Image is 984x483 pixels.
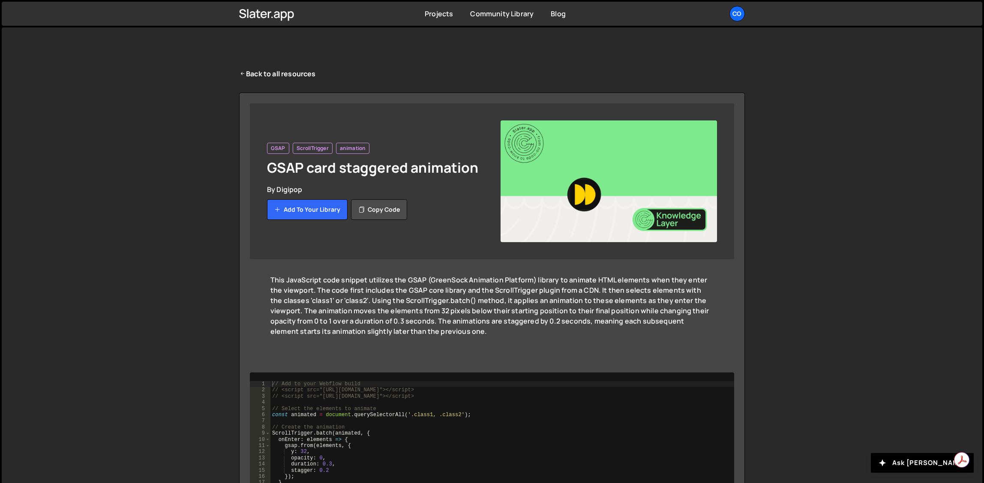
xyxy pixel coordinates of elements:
a: Back to all resources [239,69,316,79]
div: 8 [250,424,270,430]
div: 9 [250,430,270,436]
div: 15 [250,468,270,474]
h1: GSAP card staggered animation [267,159,483,176]
a: Blog [551,9,566,18]
div: 1 [250,381,270,387]
div: 2 [250,387,270,393]
div: 4 [250,399,270,405]
a: Projects [425,9,453,18]
div: 16 [250,474,270,480]
div: 11 [250,443,270,449]
img: YT%20-%20Thumb%20(8).png [501,120,717,242]
div: 13 [250,455,270,461]
button: Copy code [351,199,407,220]
a: co [729,6,745,21]
div: 10 [250,437,270,443]
button: Ask [PERSON_NAME] [871,453,974,473]
span: ScrollTrigger [297,145,329,152]
div: 3 [250,393,270,399]
div: 12 [250,449,270,455]
div: 5 [250,406,270,412]
div: By Digipop [267,185,483,194]
a: Community Library [470,9,534,18]
div: 7 [250,418,270,424]
span: GSAP [271,145,285,152]
div: 14 [250,461,270,467]
div: 6 [250,412,270,418]
span: animation [340,145,366,152]
div: This JavaScript code snippet utilizes the GSAP (GreenSock Animation Platform) library to animate ... [270,275,714,347]
button: Add to your library [267,199,348,220]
